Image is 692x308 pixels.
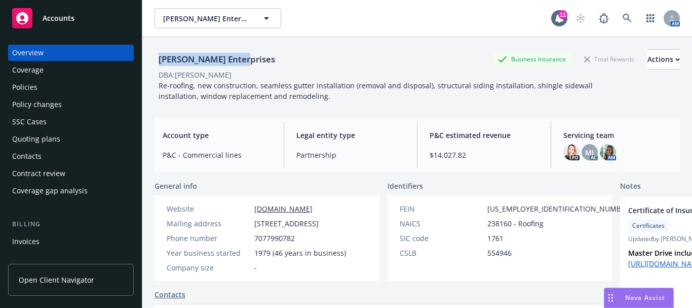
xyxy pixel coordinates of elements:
[155,8,281,28] button: [PERSON_NAME] Enterprises
[8,45,134,61] a: Overview
[487,218,544,229] span: 238160 - Roofing
[430,150,539,160] span: $14,027.82
[12,165,65,182] div: Contract review
[163,130,272,141] span: Account type
[400,218,483,229] div: NAICS
[8,219,134,229] div: Billing
[563,130,672,141] span: Servicing team
[632,221,665,230] span: Certificates
[487,203,632,214] span: [US_EMPLOYER_IDENTIFICATION_NUMBER]
[617,8,637,28] a: Search
[585,147,594,158] span: MJ
[388,181,423,191] span: Identifiers
[254,218,319,229] span: [STREET_ADDRESS]
[487,248,512,258] span: 554946
[493,53,571,65] div: Business Insurance
[19,275,94,285] span: Open Client Navigator
[12,114,47,130] div: SSC Cases
[640,8,661,28] a: Switch app
[570,8,591,28] a: Start snowing
[8,148,134,164] a: Contacts
[8,4,134,32] a: Accounts
[159,70,232,80] div: DBA: [PERSON_NAME]
[12,148,42,164] div: Contacts
[8,96,134,113] a: Policy changes
[647,49,680,70] button: Actions
[558,10,567,19] div: 11
[604,288,617,307] div: Drag to move
[12,45,44,61] div: Overview
[604,288,674,308] button: Nova Assist
[430,130,539,141] span: P&C estimated revenue
[12,79,37,95] div: Policies
[594,8,614,28] a: Report a Bug
[254,204,313,214] a: [DOMAIN_NAME]
[12,183,88,199] div: Coverage gap analysis
[563,144,580,160] img: photo
[400,248,483,258] div: CSLB
[167,218,250,229] div: Mailing address
[487,233,504,244] span: 1761
[167,233,250,244] div: Phone number
[12,96,62,113] div: Policy changes
[12,62,44,78] div: Coverage
[647,50,680,69] div: Actions
[620,181,641,193] span: Notes
[163,13,251,24] span: [PERSON_NAME] Enterprises
[8,251,134,267] a: Billing updates
[8,79,134,95] a: Policies
[254,262,257,273] span: -
[12,131,60,147] div: Quoting plans
[155,289,185,300] a: Contacts
[159,81,595,101] span: Re-roofing, new construction, seamless gutter installation (removal and disposal), structural sid...
[600,144,616,160] img: photo
[400,233,483,244] div: SIC code
[155,181,197,191] span: General info
[8,114,134,130] a: SSC Cases
[163,150,272,160] span: P&C - Commercial lines
[12,251,63,267] div: Billing updates
[296,130,405,141] span: Legal entity type
[400,203,483,214] div: FEIN
[254,248,346,258] span: 1979 (46 years in business)
[167,248,250,258] div: Year business started
[625,293,665,302] span: Nova Assist
[296,150,405,160] span: Partnership
[8,165,134,182] a: Contract review
[155,53,279,66] div: [PERSON_NAME] Enterprises
[579,53,639,65] div: Total Rewards
[254,233,295,244] span: 7077990782
[167,203,250,214] div: Website
[12,233,40,250] div: Invoices
[8,131,134,147] a: Quoting plans
[8,62,134,78] a: Coverage
[8,233,134,250] a: Invoices
[43,14,74,22] span: Accounts
[8,183,134,199] a: Coverage gap analysis
[167,262,250,273] div: Company size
